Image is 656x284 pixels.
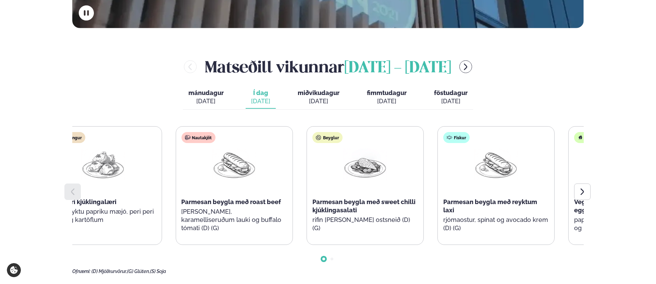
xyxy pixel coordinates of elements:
span: Í dag [251,89,270,97]
span: Vegan beygla með ristuðu eggaldin [574,198,653,214]
div: Vegan [574,132,601,143]
span: (S) Soja [150,269,166,274]
span: miðvikudagur [298,89,339,96]
div: [DATE] [188,97,224,105]
span: Go to slide 1 [322,258,325,260]
span: Parmesan beygla með sweet chilli kjúklingasalati [312,198,416,214]
img: Panini.png [212,149,256,180]
span: Peri peri kjúklingalæri [50,198,116,205]
span: Go to slide 2 [331,258,333,260]
span: Parmesan beygla með roast beef [181,198,281,205]
div: Nautakjöt [181,132,215,143]
button: fimmtudagur [DATE] [361,86,412,109]
div: Fiskur [443,132,470,143]
div: [DATE] [434,97,468,105]
div: [DATE] [367,97,407,105]
span: Ofnæmi: [72,269,90,274]
img: fish.svg [447,135,452,140]
img: Chicken-thighs.png [81,149,125,180]
span: fimmtudagur [367,89,407,96]
h2: Matseðill vikunnar [205,56,451,78]
span: (G) Glúten, [127,269,150,274]
p: rifin [PERSON_NAME] ostsneið (D) (G) [312,216,418,232]
button: menu-btn-left [184,60,197,73]
span: [DATE] - [DATE] [344,61,451,76]
p: [PERSON_NAME], karamelliseruðum lauki og buffalo tómati (D) (G) [181,208,287,232]
span: mánudagur [188,89,224,96]
p: með reyktu papriku mæjó, peri peri sósu og kartöflum [50,208,156,224]
div: Beyglur [312,132,343,143]
div: [DATE] [251,97,270,105]
img: Vegan.svg [578,135,583,140]
img: Panini.png [474,149,518,180]
img: Chicken-breast.png [343,149,387,180]
span: Parmesan beygla með reyktum laxi [443,198,537,214]
button: mánudagur [DATE] [183,86,229,109]
a: Cookie settings [7,263,21,277]
span: (D) Mjólkurvörur, [91,269,127,274]
button: menu-btn-right [459,60,472,73]
p: rjómaostur, spínat og avocado krem (D) (G) [443,216,549,232]
button: miðvikudagur [DATE] [292,86,345,109]
button: föstudagur [DATE] [429,86,473,109]
img: beef.svg [185,135,190,140]
div: [DATE] [298,97,339,105]
button: Í dag [DATE] [246,86,276,109]
img: bagle-new-16px.svg [316,135,321,140]
span: föstudagur [434,89,468,96]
